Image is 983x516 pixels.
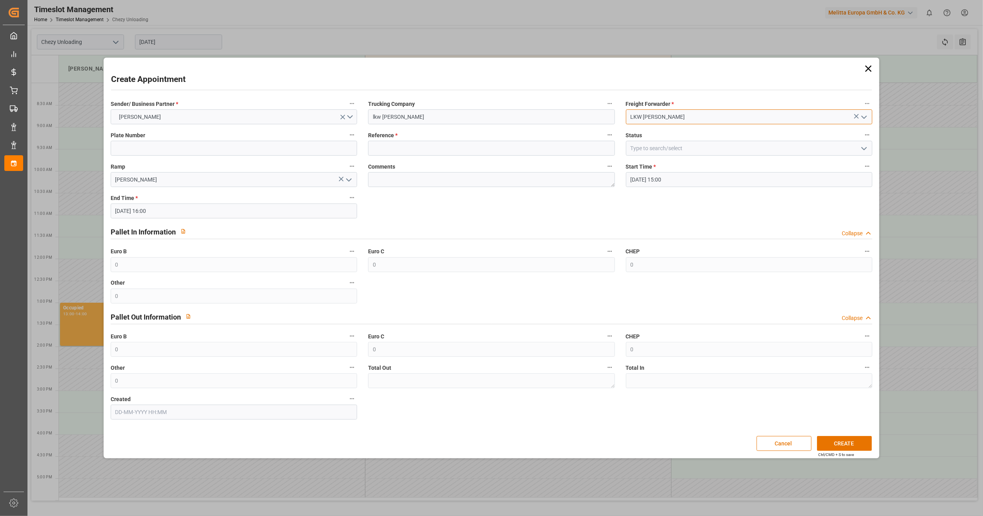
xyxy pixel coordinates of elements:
h2: Pallet In Information [111,227,176,237]
button: open menu [343,174,354,186]
button: CHEP [862,331,872,341]
span: Trucking Company [368,100,415,108]
button: Status [862,130,872,140]
button: CHEP [862,246,872,256]
button: Total Out [605,362,615,372]
button: View description [176,224,191,239]
span: [PERSON_NAME] [115,113,165,121]
button: Other [347,278,357,288]
button: Euro B [347,246,357,256]
button: Freight Forwarder * [862,98,872,109]
button: Euro B [347,331,357,341]
span: CHEP [626,247,640,256]
input: DD-MM-YYYY HH:MM [111,405,357,420]
button: Comments [605,161,615,171]
span: Start Time [626,163,656,171]
div: Ctrl/CMD + S to save [818,452,854,458]
div: Collapse [842,229,863,238]
span: Total Out [368,364,391,372]
button: Cancel [757,436,812,451]
span: Other [111,364,125,372]
span: Total In [626,364,645,372]
input: Type to search/select [626,141,872,156]
input: DD-MM-YYYY HH:MM [111,203,357,218]
h2: Create Appointment [111,73,186,86]
span: Euro B [111,247,127,256]
span: Plate Number [111,131,145,140]
button: open menu [858,111,870,123]
button: Reference * [605,130,615,140]
span: Reference [368,131,398,140]
button: Plate Number [347,130,357,140]
button: open menu [111,109,357,124]
h2: Pallet Out Information [111,312,181,322]
span: Created [111,395,131,403]
span: Status [626,131,642,140]
input: DD-MM-YYYY HH:MM [626,172,872,187]
button: CREATE [817,436,872,451]
button: Trucking Company [605,98,615,109]
button: Total In [862,362,872,372]
span: CHEP [626,332,640,341]
div: Collapse [842,314,863,322]
button: End Time * [347,193,357,203]
button: Euro C [605,331,615,341]
span: Comments [368,163,395,171]
button: Start Time * [862,161,872,171]
span: Euro C [368,332,384,341]
span: Sender/ Business Partner [111,100,178,108]
span: Other [111,279,125,287]
input: Type to search/select [111,172,357,187]
span: Euro C [368,247,384,256]
button: Euro C [605,246,615,256]
button: Created [347,394,357,404]
button: View description [181,309,196,324]
span: End Time [111,194,138,202]
button: Ramp [347,161,357,171]
span: Euro B [111,332,127,341]
button: Other [347,362,357,372]
span: Freight Forwarder [626,100,674,108]
button: Sender/ Business Partner * [347,98,357,109]
span: Ramp [111,163,125,171]
button: open menu [858,142,870,154]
